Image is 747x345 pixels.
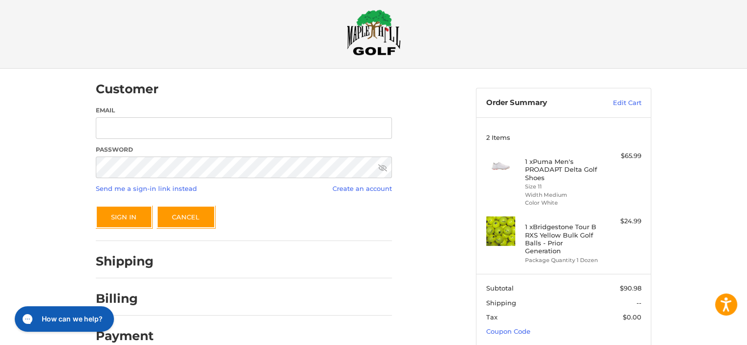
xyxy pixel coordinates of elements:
a: Edit Cart [592,98,641,108]
a: Cancel [157,206,215,228]
h2: Customer [96,81,159,97]
li: Color White [525,199,600,207]
span: Shipping [486,299,516,307]
div: $65.99 [603,151,641,161]
li: Package Quantity 1 Dozen [525,256,600,265]
h4: 1 x Bridgestone Tour B RXS Yellow Bulk Golf Balls - Prior Generation [525,223,600,255]
h4: 1 x Puma Men's PROADAPT Delta Golf Shoes [525,158,600,182]
div: $24.99 [603,216,641,226]
a: Create an account [332,185,392,192]
button: Sign In [96,206,152,228]
h2: Payment [96,328,154,344]
span: $90.98 [620,284,641,292]
h2: Billing [96,291,153,306]
label: Email [96,106,392,115]
h3: Order Summary [486,98,592,108]
a: Coupon Code [486,327,530,335]
iframe: Gorgias live chat messenger [10,303,116,335]
span: Tax [486,313,498,321]
h2: Shipping [96,254,154,269]
span: Subtotal [486,284,514,292]
li: Size 11 [525,183,600,191]
a: Send me a sign-in link instead [96,185,197,192]
span: -- [636,299,641,307]
label: Password [96,145,392,154]
span: $0.00 [623,313,641,321]
h3: 2 Items [486,133,641,141]
img: Maple Hill Golf [347,9,401,55]
li: Width Medium [525,191,600,199]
